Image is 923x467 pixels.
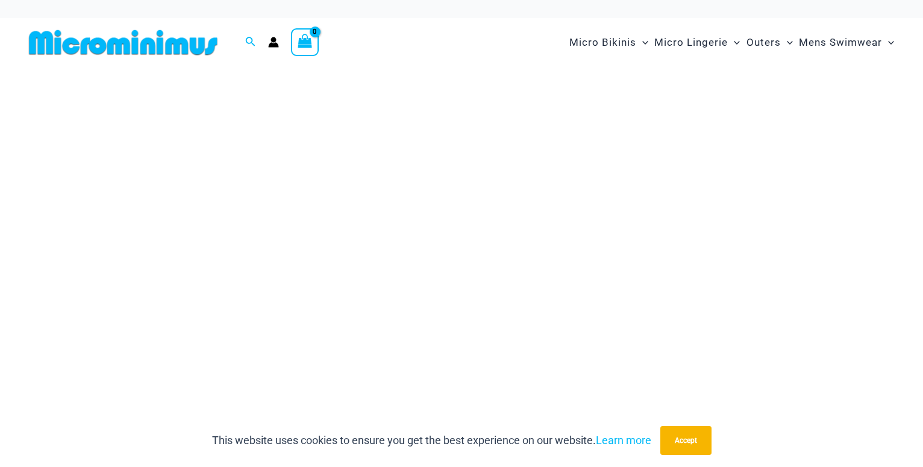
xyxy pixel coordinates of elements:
[268,37,279,48] a: Account icon link
[565,22,899,63] nav: Site Navigation
[245,35,256,50] a: Search icon link
[566,24,651,61] a: Micro BikinisMenu ToggleMenu Toggle
[781,27,793,58] span: Menu Toggle
[743,24,796,61] a: OutersMenu ToggleMenu Toggle
[882,27,894,58] span: Menu Toggle
[636,27,648,58] span: Menu Toggle
[596,434,651,447] a: Learn more
[796,24,897,61] a: Mens SwimwearMenu ToggleMenu Toggle
[651,24,743,61] a: Micro LingerieMenu ToggleMenu Toggle
[212,431,651,450] p: This website uses cookies to ensure you get the best experience on our website.
[291,28,319,56] a: View Shopping Cart, empty
[660,426,712,455] button: Accept
[24,29,222,56] img: MM SHOP LOGO FLAT
[728,27,740,58] span: Menu Toggle
[569,27,636,58] span: Micro Bikinis
[654,27,728,58] span: Micro Lingerie
[746,27,781,58] span: Outers
[799,27,882,58] span: Mens Swimwear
